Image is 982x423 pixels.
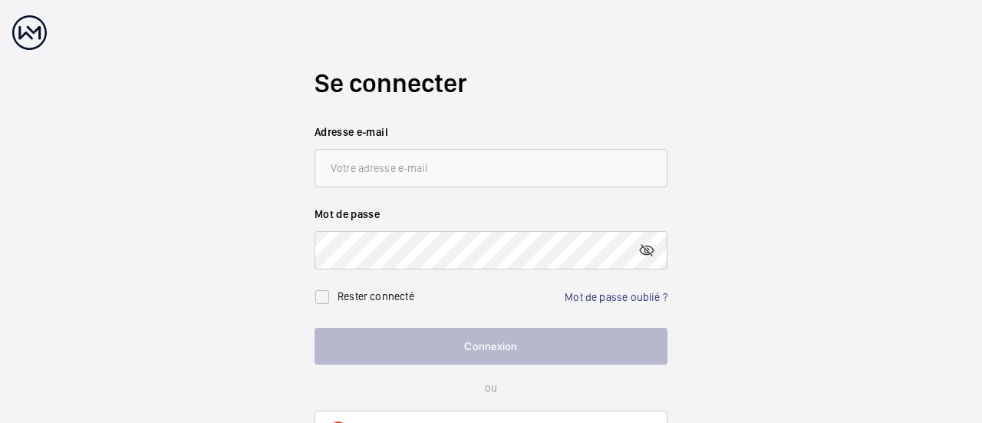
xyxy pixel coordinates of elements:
label: Adresse e-mail [315,124,667,140]
h2: Se connecter [315,65,667,101]
label: Mot de passe [315,207,667,222]
p: ou [315,380,667,395]
input: Votre adresse e-mail [315,149,667,187]
button: Connexion [315,328,667,365]
label: Rester connecté [338,290,414,302]
a: Mot de passe oublié ? [565,291,667,303]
